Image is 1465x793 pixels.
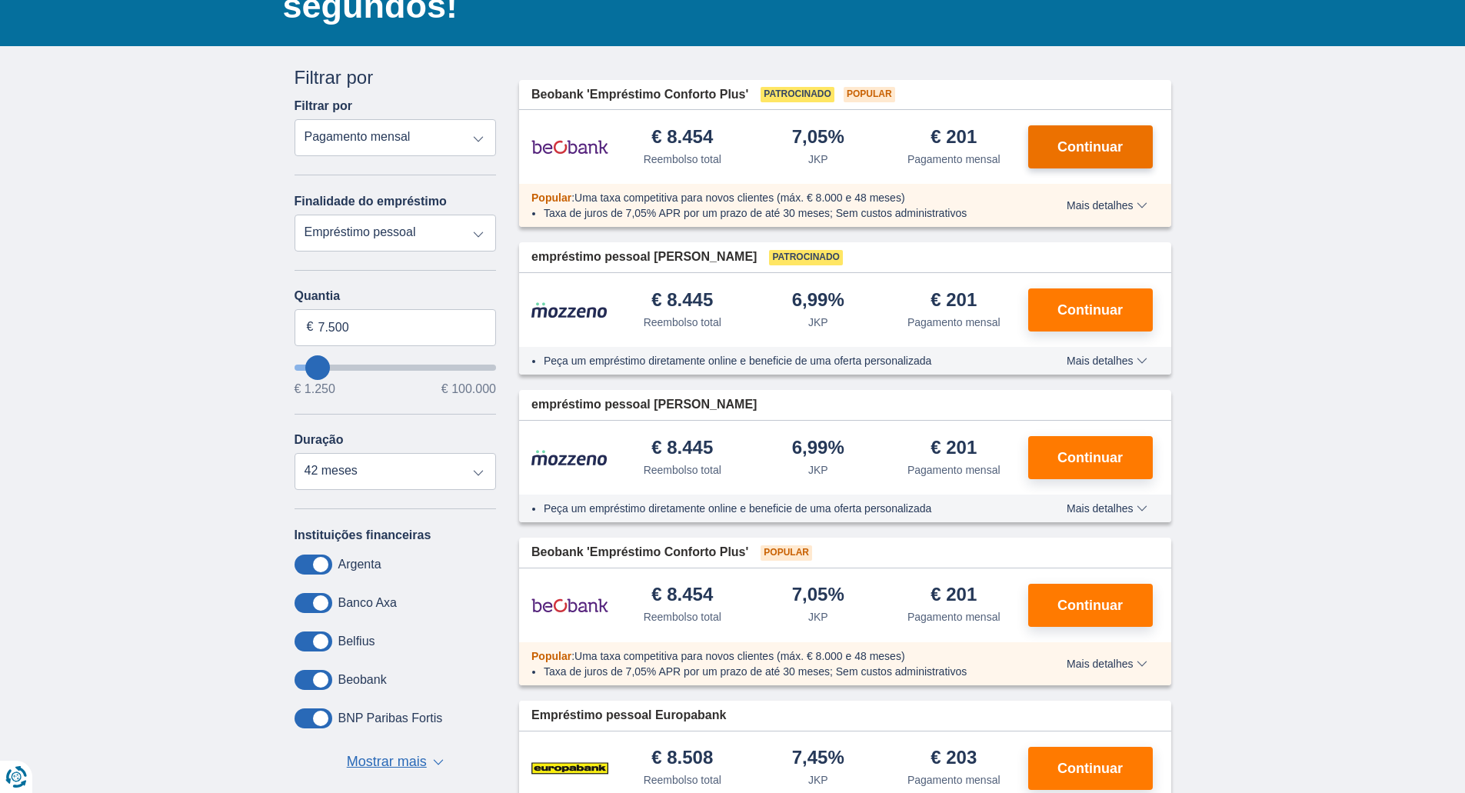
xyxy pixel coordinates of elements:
font: JKP [808,316,828,328]
button: Mostrar mais ▼ [342,751,448,773]
font: Continuar [1057,598,1123,613]
font: JKP [808,464,828,476]
input: queroPedirEmprestado [295,365,497,371]
font: Mais detalhes [1067,502,1133,515]
font: Popular [531,650,571,662]
img: produto.pl.alt Mozzeno [531,302,608,318]
font: 7,45% [792,747,844,768]
font: Uma taxa competitiva para novos clientes (máx. € 8.000 e 48 meses) [574,650,905,662]
button: Mais detalhes [1055,199,1158,212]
img: produto.pl.alt Europabank [531,749,608,788]
font: Continuar [1057,139,1123,155]
font: € 201 [931,126,977,147]
font: : [571,192,574,204]
font: 6,99% [792,437,844,458]
font: Beobank 'Empréstimo Conforto Plus' [531,545,748,558]
font: Peça um empréstimo diretamente online e beneficie de uma oferta personalizada [544,355,931,367]
font: Beobank 'Empréstimo Conforto Plus' [531,88,748,101]
font: Mais detalhes [1067,199,1133,212]
button: Mais detalhes [1055,502,1158,515]
font: Instituições financeiras [295,528,431,541]
font: JKP [808,774,828,786]
font: Mostrar mais [347,754,427,769]
button: Continuar [1028,436,1153,479]
button: Mais detalhes [1055,658,1158,670]
img: produto.pl.alt Beobank [531,128,608,166]
font: € 8.508 [651,747,713,768]
font: Argenta [338,558,381,571]
font: € 201 [931,584,977,605]
font: Continuar [1057,302,1123,318]
font: JKP [808,153,828,165]
font: Quantia [295,289,341,302]
font: Reembolso total [644,464,721,476]
font: Finalidade do empréstimo [295,195,447,208]
font: Banco Axa [338,596,398,609]
font: € [307,320,314,333]
font: 7,05% [792,126,844,147]
font: Beobank [338,673,387,686]
font: Reembolso total [644,774,721,786]
font: 6,99% [792,289,844,310]
font: Continuar [1057,761,1123,776]
button: Mais detalhes [1055,355,1158,367]
font: Patrocinado [772,252,840,262]
font: € 8.454 [651,126,713,147]
font: Popular [764,547,809,558]
font: € 1.250 [295,382,335,395]
font: Reembolso total [644,153,721,165]
font: Duração [295,433,344,446]
button: Continuar [1028,584,1153,627]
button: Continuar [1028,288,1153,332]
font: 7,05% [792,584,844,605]
font: Taxa de juros de 7,05% APR por um prazo de até 30 meses; Sem custos administrativos [544,665,967,678]
font: Pagamento mensal [907,464,1001,476]
button: Continuar [1028,747,1153,790]
font: Empréstimo pessoal Europabank [531,708,726,721]
font: Mais detalhes [1067,355,1133,367]
img: produto.pl.alt Beobank [531,586,608,625]
font: Filtrar por [295,67,374,88]
font: € 203 [931,747,977,768]
font: € 8.445 [651,437,713,458]
font: BNP Paribas Fortis [338,711,443,725]
font: € 8.454 [651,584,713,605]
font: Popular [531,192,571,204]
font: Reembolso total [644,316,721,328]
font: Reembolso total [644,611,721,623]
font: Pagamento mensal [907,774,1001,786]
font: € 201 [931,437,977,458]
font: € 100.000 [441,382,496,395]
font: Popular [847,88,892,99]
font: JKP [808,611,828,623]
font: Taxa de juros de 7,05% APR por um prazo de até 30 meses; Sem custos administrativos [544,207,967,219]
button: Continuar [1028,125,1153,168]
img: produto.pl.alt Mozzeno [531,449,608,466]
font: Patrocinado [764,88,831,99]
font: Peça um empréstimo diretamente online e beneficie de uma oferta personalizada [544,502,931,515]
font: Pagamento mensal [907,611,1001,623]
font: Mais detalhes [1067,658,1133,670]
font: empréstimo pessoal [PERSON_NAME] [531,250,757,263]
font: ▼ [433,761,447,776]
font: Continuar [1057,450,1123,465]
font: Uma taxa competitiva para novos clientes (máx. € 8.000 e 48 meses) [574,192,905,204]
font: Pagamento mensal [907,153,1001,165]
font: € 8.445 [651,289,713,310]
font: Pagamento mensal [907,316,1001,328]
font: € 201 [931,289,977,310]
font: : [571,650,574,662]
font: Filtrar por [295,99,353,112]
font: Belfius [338,635,375,648]
font: empréstimo pessoal [PERSON_NAME] [531,398,757,411]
